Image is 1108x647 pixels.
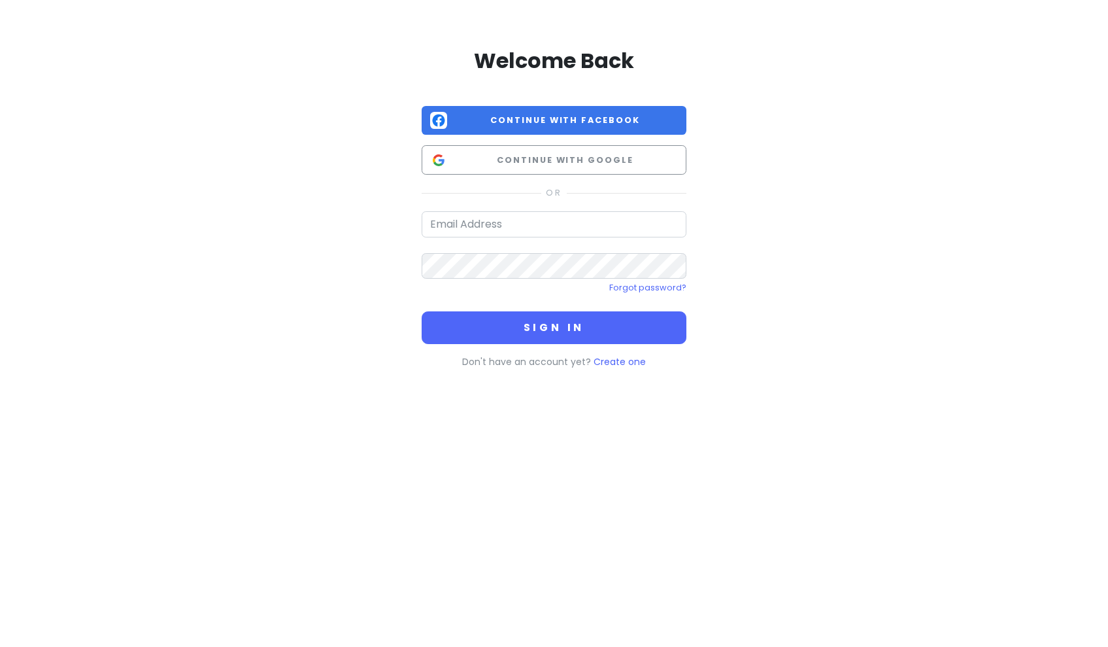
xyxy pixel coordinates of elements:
h2: Welcome Back [422,47,686,75]
button: Continue with Google [422,145,686,175]
span: Continue with Facebook [452,114,678,127]
p: Don't have an account yet? [422,355,686,369]
button: Continue with Facebook [422,106,686,135]
span: Continue with Google [452,154,678,167]
input: Email Address [422,211,686,237]
a: Forgot password? [609,282,686,293]
a: Create one [594,355,646,368]
img: Google logo [430,152,447,169]
img: Facebook logo [430,112,447,129]
button: Sign in [422,311,686,344]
